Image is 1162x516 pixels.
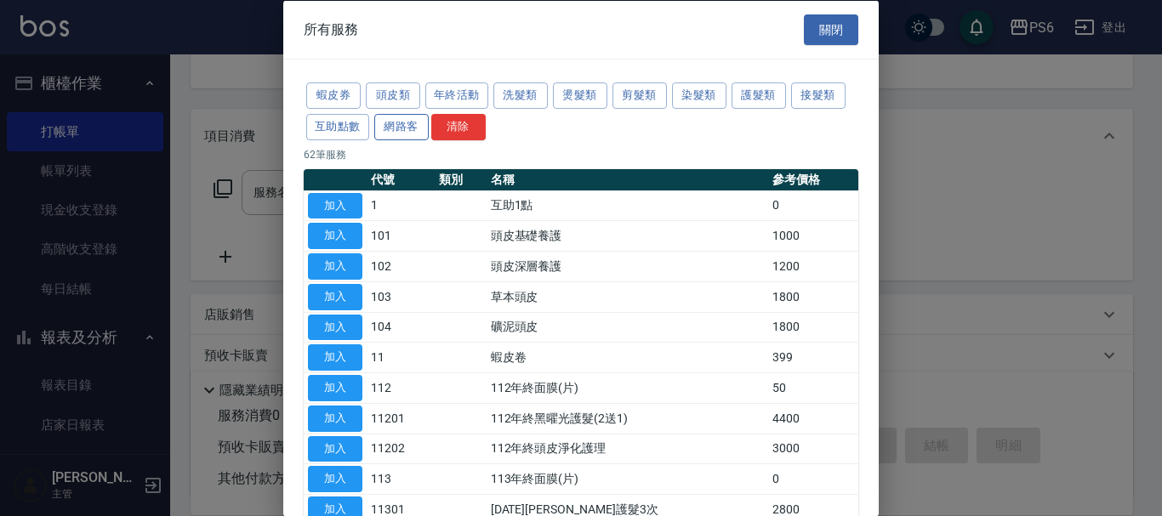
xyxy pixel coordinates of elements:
[487,312,769,343] td: 礦泥頭皮
[308,344,362,371] button: 加入
[308,192,362,218] button: 加入
[487,403,769,434] td: 112年終黑曜光護髮(2送1)
[306,82,361,109] button: 蝦皮券
[367,312,435,343] td: 104
[768,463,858,494] td: 0
[768,372,858,403] td: 50
[308,405,362,431] button: 加入
[367,403,435,434] td: 11201
[374,113,429,139] button: 網路客
[431,113,486,139] button: 清除
[308,435,362,462] button: 加入
[768,168,858,190] th: 參考價格
[367,168,435,190] th: 代號
[435,168,487,190] th: 類別
[672,82,726,109] button: 染髮類
[425,82,488,109] button: 年終活動
[768,190,858,221] td: 0
[553,82,607,109] button: 燙髮類
[612,82,667,109] button: 剪髮類
[308,466,362,492] button: 加入
[487,463,769,494] td: 113年終面膜(片)
[367,463,435,494] td: 113
[487,220,769,251] td: 頭皮基礎養護
[308,253,362,280] button: 加入
[493,82,548,109] button: 洗髮類
[367,190,435,221] td: 1
[308,375,362,401] button: 加入
[804,14,858,45] button: 關閉
[308,283,362,309] button: 加入
[366,82,420,109] button: 頭皮類
[306,113,369,139] button: 互助點數
[367,220,435,251] td: 101
[791,82,846,109] button: 接髮類
[367,281,435,312] td: 103
[367,342,435,372] td: 11
[768,251,858,281] td: 1200
[308,223,362,249] button: 加入
[367,434,435,464] td: 11202
[367,251,435,281] td: 102
[487,342,769,372] td: 蝦皮卷
[768,281,858,312] td: 1800
[768,312,858,343] td: 1800
[487,168,769,190] th: 名稱
[768,342,858,372] td: 399
[304,146,858,162] p: 62 筆服務
[487,434,769,464] td: 112年終頭皮淨化護理
[487,251,769,281] td: 頭皮深層養護
[487,281,769,312] td: 草本頭皮
[487,372,769,403] td: 112年終面膜(片)
[308,314,362,340] button: 加入
[487,190,769,221] td: 互助1點
[367,372,435,403] td: 112
[768,434,858,464] td: 3000
[768,220,858,251] td: 1000
[732,82,786,109] button: 護髮類
[304,20,358,37] span: 所有服務
[768,403,858,434] td: 4400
